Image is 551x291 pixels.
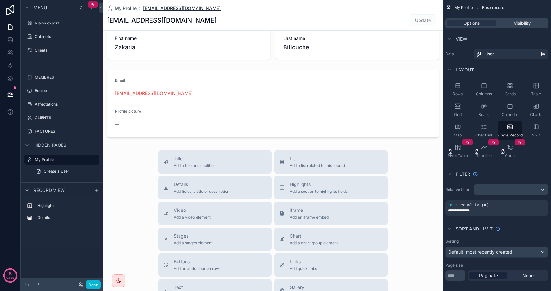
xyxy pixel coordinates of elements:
label: Cabinets [35,34,98,39]
label: Equipe [35,88,98,93]
span: Charts [530,112,542,117]
span: Calendar [502,112,518,117]
span: Board [479,112,489,117]
label: Sorting [445,239,459,244]
p: days [6,273,14,282]
button: Cards [498,80,522,99]
label: Page size [445,263,463,268]
a: [EMAIL_ADDRESS][DOMAIN_NAME] [143,5,221,12]
a: FACTURES [24,126,99,136]
button: Rows [445,80,470,99]
button: Done [86,280,101,289]
span: Rows [453,91,463,97]
span: Layout [456,67,474,73]
a: My Profile [107,5,137,12]
label: Details [37,215,97,220]
button: Charts [524,100,548,120]
span: Split [532,133,540,138]
label: FACTURES [35,129,98,134]
button: Pivot Table [445,142,470,161]
label: Clients [35,48,98,53]
a: Cabinets [24,32,99,42]
a: Equipe [24,86,99,96]
h1: [EMAIL_ADDRESS][DOMAIN_NAME] [107,16,217,25]
button: Board [471,100,496,120]
span: View [456,36,467,42]
button: Table [524,80,548,99]
span: Options [463,20,480,26]
label: Relative filter [445,187,471,192]
label: Highlights [37,203,97,208]
span: Sort And Limit [456,226,493,232]
span: Single Record [497,133,523,138]
span: is equal to (=) [454,203,488,208]
a: User [474,49,548,59]
label: MEMBRES [35,75,98,80]
div: scrollable content [21,198,103,229]
button: Calendar [498,100,522,120]
span: User [485,52,494,57]
span: Pivot Table [448,153,468,158]
span: Gantt [505,153,515,158]
span: Default: most recently created [448,249,512,255]
button: Checklist [471,121,496,140]
a: Clients [24,45,99,55]
span: Cards [505,91,516,97]
span: Checklist [475,133,492,138]
span: Menu [34,5,47,11]
span: Record view [34,187,65,193]
label: Affectations [35,102,98,107]
a: Create a User [32,166,99,176]
span: Columns [476,91,492,97]
button: Split [524,121,548,140]
button: Timeline [471,142,496,161]
button: Columns [471,80,496,99]
label: My Profile [35,157,95,162]
a: Vision expert [24,18,99,28]
label: CLIENTS [35,115,98,120]
span: None [522,272,534,279]
span: Table [531,91,541,97]
a: Affectations [24,99,99,109]
span: Visibility [514,20,531,26]
button: Map [445,121,470,140]
a: MEMBRES [24,72,99,82]
button: Grid [445,100,470,120]
label: Data [445,52,471,57]
span: Timeline [476,153,492,158]
a: CLIENTS [24,113,99,123]
button: Default: most recently created [445,247,548,258]
span: Map [454,133,462,138]
span: Hidden pages [34,142,66,148]
span: Paginate [479,272,498,279]
button: Single Record [498,121,522,140]
label: Vision expert [35,21,98,26]
span: Create a User [44,169,69,174]
p: 8 [9,270,12,277]
a: My Profile [24,155,99,165]
span: Filter [456,171,470,177]
span: Base record [482,5,504,10]
span: My Profile [454,5,473,10]
span: id [448,203,452,208]
span: Grid [454,112,462,117]
span: My Profile [115,5,137,12]
button: Gantt [498,142,522,161]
